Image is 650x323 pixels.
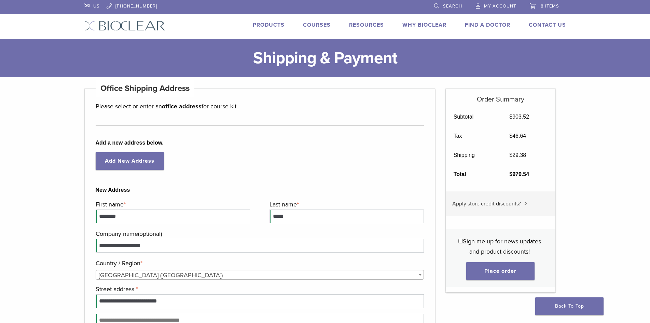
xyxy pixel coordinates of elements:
p: Please select or enter an for course kit. [96,101,424,111]
span: Country / Region [96,270,424,280]
b: New Address [96,186,424,194]
th: Shipping [446,146,502,165]
a: Contact Us [529,22,566,28]
bdi: 46.64 [509,133,526,139]
span: 8 items [541,3,559,9]
h5: Order Summary [446,89,555,104]
bdi: 903.52 [509,114,529,120]
label: First name [96,199,248,210]
span: United States (US) [96,270,424,280]
span: Apply store credit discounts? [452,200,521,207]
span: My Account [484,3,516,9]
label: Last name [269,199,422,210]
button: Place order [466,262,535,280]
th: Total [446,165,502,184]
bdi: 29.38 [509,152,526,158]
span: $ [509,152,512,158]
a: Why Bioclear [402,22,446,28]
label: Company name [96,229,423,239]
a: Resources [349,22,384,28]
bdi: 979.54 [509,171,529,177]
a: Find A Doctor [465,22,510,28]
img: Bioclear [84,21,165,31]
strong: office address [162,103,202,110]
span: Sign me up for news updates and product discounts! [463,238,541,255]
span: $ [509,114,512,120]
h4: Office Shipping Address [96,80,195,97]
span: Search [443,3,462,9]
th: Subtotal [446,107,502,126]
b: Add a new address below. [96,139,424,147]
a: Courses [303,22,331,28]
input: Sign me up for news updates and product discounts! [458,239,463,243]
a: Back To Top [535,297,604,315]
img: caret.svg [524,202,527,205]
th: Tax [446,126,502,146]
span: $ [509,133,512,139]
label: Street address [96,284,423,294]
a: Products [253,22,285,28]
label: Country / Region [96,258,423,268]
a: Add New Address [96,152,164,170]
span: $ [509,171,512,177]
span: (optional) [138,230,162,238]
